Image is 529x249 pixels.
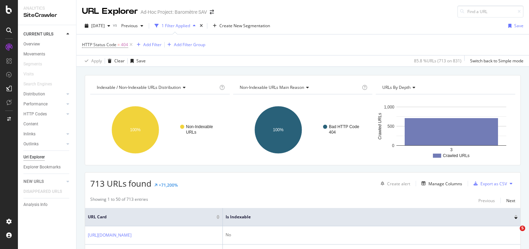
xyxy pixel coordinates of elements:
div: Export as CSV [480,181,507,187]
button: Export as CSV [471,178,507,189]
a: Outlinks [23,141,64,148]
button: Apply [82,55,102,66]
div: Explorer Bookmarks [23,164,61,171]
svg: A chart. [90,100,228,160]
a: NEW URLS [23,178,64,185]
div: Save [514,23,523,29]
span: Is Indexable [226,214,504,220]
a: Url Explorer [23,154,71,161]
div: SiteCrawler [23,11,71,19]
button: Create New Segmentation [210,20,273,31]
text: 500 [387,124,394,129]
span: 404 [121,40,128,50]
span: Create New Segmentation [219,23,270,29]
a: Search Engines [23,81,59,88]
div: Movements [23,51,45,58]
div: Overview [23,41,40,48]
span: URLs by Depth [382,84,411,90]
div: Clear [114,58,125,64]
div: Add Filter Group [174,42,205,48]
div: Outlinks [23,141,39,148]
a: Movements [23,51,71,58]
div: HTTP Codes [23,111,47,118]
div: Ad-Hoc Project: Baromètre SAV [141,9,207,15]
a: Segments [23,61,49,68]
text: Crawled URLs [443,153,469,158]
div: Visits [23,71,34,78]
a: Inlinks [23,131,64,138]
h4: Indexable / Non-Indexable URLs Distribution [95,82,218,93]
a: Content [23,121,71,128]
button: Previous [118,20,146,31]
button: Create alert [378,178,410,189]
button: Save [128,55,146,66]
a: Overview [23,41,71,48]
span: = [117,42,120,48]
div: Switch back to Simple mode [470,58,523,64]
text: 1,000 [384,105,394,110]
div: Performance [23,101,48,108]
text: 100% [130,127,141,132]
div: Manage Columns [428,181,462,187]
span: Indexable / Non-Indexable URLs distribution [97,84,181,90]
a: HTTP Codes [23,111,64,118]
button: Add Filter [134,41,162,49]
div: +71,200% [159,182,178,188]
div: Showing 1 to 50 of 713 entries [90,196,148,205]
button: Manage Columns [419,179,462,188]
div: NEW URLS [23,178,44,185]
text: 404 [329,130,336,135]
span: 2025 Oct. 13th [91,23,105,29]
button: Clear [105,55,125,66]
div: Analysis Info [23,201,48,208]
div: arrow-right-arrow-left [210,10,214,14]
h4: URLs by Depth [381,82,509,93]
div: DISAPPEARED URLS [23,188,62,195]
span: HTTP Status Code [82,42,116,48]
div: URL Explorer [82,6,138,17]
a: CURRENT URLS [23,31,64,38]
div: Analytics [23,6,71,11]
button: Next [506,196,515,205]
text: URLs [186,130,196,135]
button: [DATE] [82,20,113,31]
text: 0 [392,143,395,148]
div: Segments [23,61,42,68]
a: Distribution [23,91,64,98]
div: Add Filter [143,42,162,48]
span: 5 [520,226,525,231]
button: Add Filter Group [165,41,205,49]
span: URL Card [88,214,215,220]
h4: Non-Indexable URLs Main Reason [238,82,361,93]
svg: A chart. [376,100,513,160]
div: 1 Filter Applied [162,23,190,29]
div: Create alert [387,181,410,187]
a: DISAPPEARED URLS [23,188,69,195]
div: Save [136,58,146,64]
button: Previous [478,196,495,205]
div: 85.8 % URLs ( 713 on 831 ) [414,58,461,64]
a: Explorer Bookmarks [23,164,71,171]
input: Find a URL [457,6,523,18]
div: Previous [478,198,495,204]
iframe: Intercom live chat [506,226,522,242]
div: Distribution [23,91,45,98]
text: 100% [273,127,283,132]
button: 1 Filter Applied [152,20,198,31]
span: Previous [118,23,138,29]
div: CURRENT URLS [23,31,53,38]
svg: A chart. [233,100,371,160]
button: Switch back to Simple mode [467,55,523,66]
div: No [226,232,518,238]
a: Visits [23,71,41,78]
div: Inlinks [23,131,35,138]
span: Non-Indexable URLs Main Reason [240,84,304,90]
a: [URL][DOMAIN_NAME] [88,232,132,239]
span: 713 URLs found [90,178,152,189]
text: Bad HTTP Code [329,124,359,129]
div: Content [23,121,38,128]
text: Crawled URLs [378,113,383,139]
